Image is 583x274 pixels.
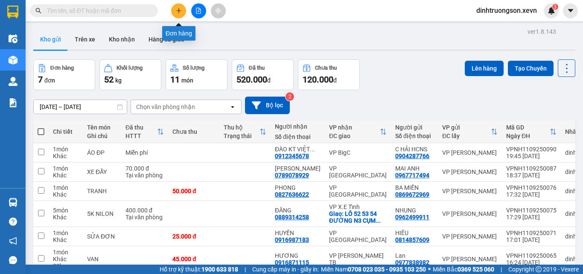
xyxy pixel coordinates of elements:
[506,214,557,221] div: 17:29 [DATE]
[9,198,17,207] img: warehouse-icon
[275,252,321,259] div: HƯƠNG
[528,27,556,36] div: ver 1.8.143
[395,230,434,236] div: HIẾU
[465,61,504,76] button: Lên hàng
[275,259,309,266] div: 0916871115
[252,265,319,274] span: Cung cấp máy in - giấy in:
[44,77,55,84] span: đơn
[47,6,148,15] input: Tìm tên, số ĐT hoặc mã đơn
[172,128,215,135] div: Chưa thu
[506,124,550,131] div: Mã GD
[219,121,271,143] th: Toggle SortBy
[506,191,557,198] div: 17:32 [DATE]
[172,256,215,262] div: 45.000 đ
[376,217,381,224] span: ...
[121,121,168,143] th: Toggle SortBy
[275,214,309,221] div: 0889314258
[395,236,429,243] div: 0814857609
[87,124,117,131] div: Tên món
[38,74,43,85] span: 7
[506,230,557,236] div: VPNH1109250071
[395,207,434,214] div: NHUNG
[191,3,206,18] button: file-add
[172,188,215,194] div: 50.000 đ
[33,59,95,90] button: Đơn hàng7đơn
[442,210,498,217] div: VP [PERSON_NAME]
[50,65,74,71] div: Đơn hàng
[87,133,117,139] div: Ghi chú
[442,256,498,262] div: VP [PERSON_NAME]
[506,236,557,243] div: 17:01 [DATE]
[87,168,117,175] div: XE ĐẨY
[395,133,434,139] div: Số điện thoại
[53,236,79,243] div: Khác
[329,252,387,266] div: VP [PERSON_NAME] TB
[506,165,557,172] div: VPNH1109250087
[502,121,561,143] th: Toggle SortBy
[9,256,17,264] span: message
[275,236,309,243] div: 0916987183
[87,188,117,194] div: TRANH
[506,133,550,139] div: Ngày ĐH
[195,8,201,14] span: file-add
[136,103,195,111] div: Chọn văn phòng nhận
[211,3,226,18] button: aim
[275,184,321,191] div: PHONG
[9,34,17,43] img: warehouse-icon
[442,233,498,240] div: VP [PERSON_NAME]
[329,230,387,243] div: VP [GEOGRAPHIC_DATA]
[329,149,387,156] div: VP BigC
[53,146,79,153] div: 1 món
[275,207,321,214] div: ĐĂNG
[53,172,79,179] div: Khác
[321,265,426,274] span: Miền Nam
[506,153,557,159] div: 19:45 [DATE]
[53,249,79,256] div: 1 món
[275,153,309,159] div: 0912345678
[298,59,360,90] button: Chưa thu120.000đ
[125,165,164,172] div: 70.000 đ
[333,77,337,84] span: đ
[170,74,180,85] span: 11
[395,146,434,153] div: C HẢI HCNS
[87,233,117,240] div: SỬA ĐƠN
[395,124,434,131] div: Người gửi
[236,74,267,85] span: 520.000
[117,65,143,71] div: Khối lượng
[53,262,79,269] div: 22 kg
[232,59,294,90] button: Đã thu520.000đ
[102,29,142,50] button: Kho nhận
[275,133,321,140] div: Số điện thoại
[99,59,161,90] button: Khối lượng52kg
[125,149,164,156] div: Miễn phí
[275,191,309,198] div: 0827636622
[275,146,321,153] div: ĐÀO KT VIỆT TRÌ
[87,210,117,217] div: 5K NILON
[567,7,574,15] span: caret-down
[87,256,117,262] div: VAN
[245,97,290,114] button: Bộ lọc
[201,266,238,273] strong: 1900 633 818
[125,214,164,221] div: Tại văn phòng
[303,74,333,85] span: 120.000
[275,123,321,130] div: Người nhận
[548,7,555,15] img: icon-new-feature
[224,124,259,131] div: Thu hộ
[275,230,321,236] div: HUYỀN
[395,191,429,198] div: 0869672969
[329,133,380,139] div: ĐC giao
[329,165,387,179] div: VP [GEOGRAPHIC_DATA]
[249,65,265,71] div: Đã thu
[53,214,79,221] div: Khác
[53,256,79,262] div: Khác
[438,121,502,143] th: Toggle SortBy
[458,266,494,273] strong: 0369 525 060
[506,184,557,191] div: VPNH1109250076
[329,184,387,198] div: VP [GEOGRAPHIC_DATA]
[160,265,238,274] span: Hỗ trợ kỹ thuật:
[7,6,18,18] img: logo-vxr
[9,237,17,245] span: notification
[395,165,434,172] div: MAI ANH
[506,172,557,179] div: 18:37 [DATE]
[35,8,41,14] span: search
